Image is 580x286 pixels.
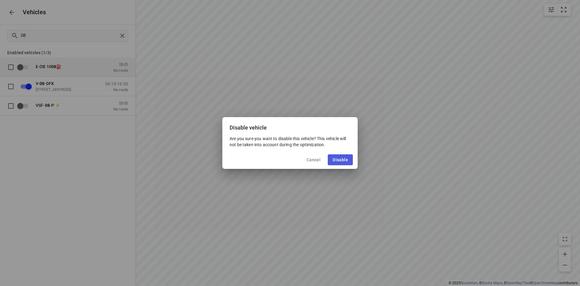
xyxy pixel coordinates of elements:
[328,154,353,165] button: Disable
[333,157,348,162] span: Disable
[222,117,358,136] div: Disable vehicle
[230,136,350,148] p: Are you sure you want to disable this vehicle? This vehicle will not be taken into account during...
[302,154,325,165] button: Cancel
[307,157,321,162] span: Cancel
